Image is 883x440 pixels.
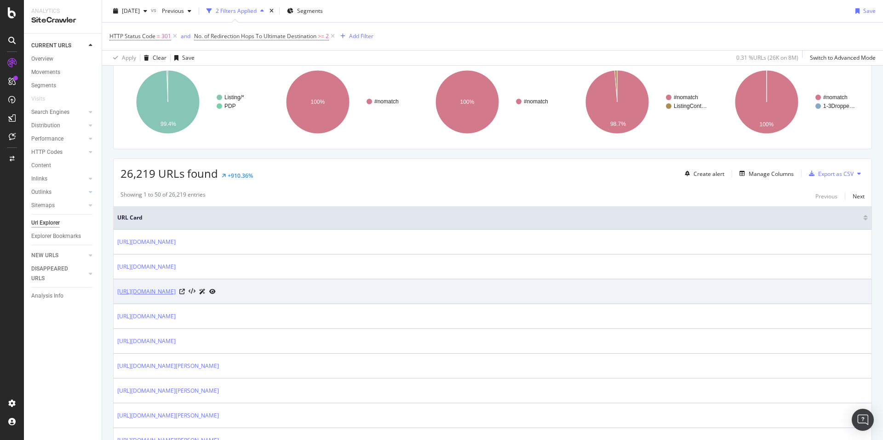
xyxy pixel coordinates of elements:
div: DISAPPEARED URLS [31,264,78,283]
div: Open Intercom Messenger [852,409,874,431]
button: Segments [283,4,327,18]
button: and [181,32,190,40]
div: +910.36% [228,172,253,180]
span: 301 [161,30,171,43]
button: 2 Filters Applied [203,4,268,18]
text: #nomatch [524,98,548,105]
a: Inlinks [31,174,86,184]
a: Outlinks [31,187,86,197]
svg: A chart. [420,62,564,142]
a: URL Inspection [209,287,216,296]
button: Previous [815,191,837,202]
div: Url Explorer [31,218,60,228]
a: [URL][DOMAIN_NAME] [117,237,176,247]
a: Movements [31,68,95,77]
svg: A chart. [270,62,414,142]
text: #nomatch [823,94,848,101]
div: Create alert [694,170,724,178]
a: Url Explorer [31,218,95,228]
span: vs [151,6,158,14]
a: DISAPPEARED URLS [31,264,86,283]
div: A chart. [120,62,264,142]
text: #nomatch [374,98,399,105]
div: Save [182,54,195,62]
text: Listing/* [224,94,244,101]
a: NEW URLS [31,251,86,260]
a: [URL][DOMAIN_NAME] [117,337,176,346]
span: No. of Redirection Hops To Ultimate Destination [194,32,316,40]
a: Sitemaps [31,201,86,210]
button: Create alert [681,166,724,181]
div: Showing 1 to 50 of 26,219 entries [120,191,206,202]
a: CURRENT URLS [31,41,86,51]
div: Save [863,7,876,15]
span: >= [318,32,324,40]
div: 2 Filters Applied [216,7,257,15]
text: 98.7% [610,121,626,127]
span: Previous [158,7,184,15]
button: Manage Columns [736,168,794,179]
button: Save [171,51,195,65]
span: 2 [326,30,329,43]
a: HTTP Codes [31,147,86,157]
text: 1-3Droppe… [823,103,855,109]
div: NEW URLS [31,251,58,260]
div: Segments [31,81,56,90]
a: Distribution [31,121,86,130]
text: #nomatch [674,94,698,101]
a: Explorer Bookmarks [31,231,95,241]
span: URL Card [117,214,861,222]
a: Search Engines [31,107,86,117]
div: Explorer Bookmarks [31,231,81,241]
div: CURRENT URLS [31,41,71,51]
a: Content [31,161,95,170]
text: PDP [224,103,236,109]
span: HTTP Status Code [109,32,155,40]
text: 100% [760,121,774,128]
a: Segments [31,81,95,90]
div: Content [31,161,51,170]
div: Overview [31,54,53,64]
text: 99.4% [161,121,176,127]
a: [URL][DOMAIN_NAME][PERSON_NAME] [117,361,219,371]
a: Performance [31,134,86,144]
a: AI Url Details [199,287,206,296]
div: Visits [31,94,45,104]
button: Export as CSV [805,166,854,181]
a: Analysis Info [31,291,95,301]
div: Distribution [31,121,60,130]
div: Performance [31,134,63,144]
div: Switch to Advanced Mode [810,54,876,62]
a: [URL][DOMAIN_NAME][PERSON_NAME] [117,411,219,420]
span: = [157,32,160,40]
div: Export as CSV [818,170,854,178]
div: HTTP Codes [31,147,63,157]
div: Analytics [31,7,94,15]
div: Clear [153,54,166,62]
svg: A chart. [719,62,863,142]
text: 100% [460,99,475,105]
button: Clear [140,51,166,65]
div: Movements [31,68,60,77]
div: Next [853,192,865,200]
div: Add Filter [349,32,373,40]
a: Overview [31,54,95,64]
div: Previous [815,192,837,200]
button: Add Filter [337,31,373,42]
button: Save [852,4,876,18]
button: Next [853,191,865,202]
div: Apply [122,54,136,62]
span: Segments [297,7,323,15]
a: [URL][DOMAIN_NAME] [117,287,176,296]
div: times [268,6,275,16]
a: Visits [31,94,54,104]
div: Outlinks [31,187,52,197]
div: Analysis Info [31,291,63,301]
div: SiteCrawler [31,15,94,26]
svg: A chart. [570,62,714,142]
